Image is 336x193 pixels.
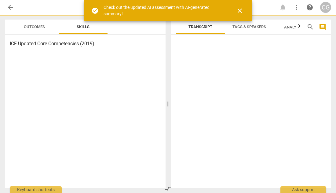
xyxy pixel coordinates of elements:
[188,24,212,29] span: Transcript
[304,2,315,13] a: Help
[232,3,247,18] button: Close
[24,24,45,29] span: Outcomes
[307,23,314,31] span: search
[232,24,266,29] span: Tags & Speakers
[305,22,315,32] button: Search
[91,7,99,14] span: check_circle
[293,4,300,11] span: more_vert
[236,7,243,14] span: close
[280,186,326,193] div: Ask support
[10,186,62,193] div: Keyboard shortcuts
[7,4,14,11] span: arrow_back
[104,4,225,17] div: Check out the updated AI assessment with AI-generated summary!
[318,22,327,32] button: Show/Hide comments
[284,25,312,29] span: Analytics
[10,40,161,47] h3: ICF Updated Core Competencies (2019)
[306,4,313,11] span: help
[77,24,89,29] span: Skills
[320,2,331,13] button: CG
[319,23,326,31] span: comment
[164,185,172,192] span: compare_arrows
